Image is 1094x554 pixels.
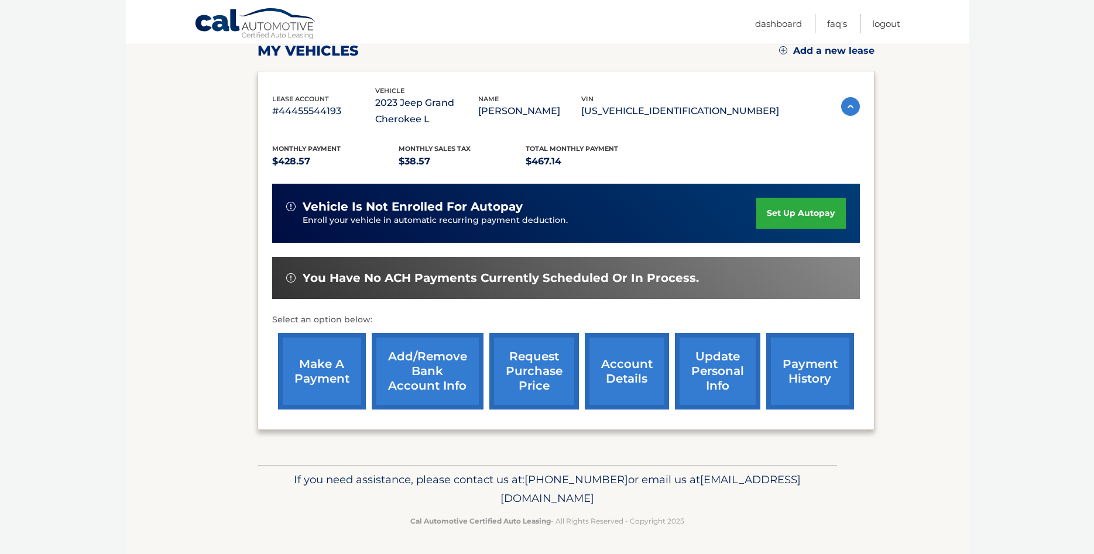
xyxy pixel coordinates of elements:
[265,470,829,508] p: If you need assistance, please contact us at: or email us at
[581,103,779,119] p: [US_VEHICLE_IDENTIFICATION_NUMBER]
[399,153,526,170] p: $38.57
[272,103,375,119] p: #44455544193
[303,214,757,227] p: Enroll your vehicle in automatic recurring payment deduction.
[303,271,699,285] span: You have no ACH payments currently scheduled or in process.
[272,95,329,103] span: lease account
[399,144,471,153] span: Monthly sales Tax
[500,473,801,505] span: [EMAIL_ADDRESS][DOMAIN_NAME]
[286,202,296,211] img: alert-white.svg
[766,333,854,410] a: payment history
[278,333,366,410] a: make a payment
[372,333,483,410] a: Add/Remove bank account info
[478,95,499,103] span: name
[489,333,579,410] a: request purchase price
[524,473,628,486] span: [PHONE_NUMBER]
[272,153,399,170] p: $428.57
[265,515,829,527] p: - All Rights Reserved - Copyright 2025
[258,42,359,60] h2: my vehicles
[375,87,404,95] span: vehicle
[526,153,653,170] p: $467.14
[272,144,341,153] span: Monthly Payment
[410,517,551,525] strong: Cal Automotive Certified Auto Leasing
[585,333,669,410] a: account details
[841,97,860,116] img: accordion-active.svg
[675,333,760,410] a: update personal info
[581,95,594,103] span: vin
[194,8,317,42] a: Cal Automotive
[478,103,581,119] p: [PERSON_NAME]
[755,14,802,33] a: Dashboard
[303,199,523,214] span: vehicle is not enrolled for autopay
[827,14,847,33] a: FAQ's
[872,14,900,33] a: Logout
[526,144,618,153] span: Total Monthly Payment
[779,45,874,57] a: Add a new lease
[286,273,296,283] img: alert-white.svg
[756,198,845,229] a: set up autopay
[375,95,478,128] p: 2023 Jeep Grand Cherokee L
[272,313,860,327] p: Select an option below:
[779,46,787,54] img: add.svg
